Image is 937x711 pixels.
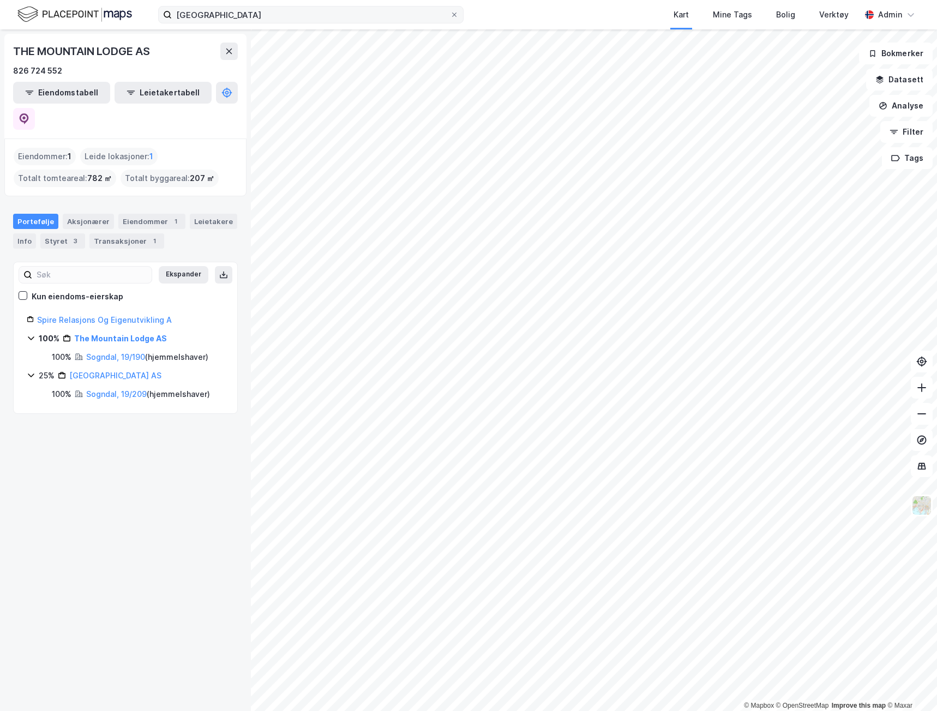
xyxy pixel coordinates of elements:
[172,7,450,23] input: Søk på adresse, matrikkel, gårdeiere, leietakere eller personer
[32,290,123,303] div: Kun eiendoms-eierskap
[39,369,55,382] div: 25%
[13,43,152,60] div: THE MOUNTAIN LODGE AS
[74,334,167,343] a: The Mountain Lodge AS
[37,315,172,324] a: Spire Relasjons Og Eigenutvikling A
[52,388,71,401] div: 100%
[190,214,237,229] div: Leietakere
[121,170,219,187] div: Totalt byggareal :
[744,702,774,709] a: Mapbox
[14,170,116,187] div: Totalt tomteareal :
[13,233,36,249] div: Info
[86,351,208,364] div: ( hjemmelshaver )
[87,172,112,185] span: 782 ㎡
[882,659,937,711] iframe: Chat Widget
[69,371,161,380] a: [GEOGRAPHIC_DATA] AS
[776,8,795,21] div: Bolig
[80,148,158,165] div: Leide lokasjoner :
[819,8,849,21] div: Verktøy
[115,82,212,104] button: Leietakertabell
[866,69,933,91] button: Datasett
[39,332,59,345] div: 100%
[869,95,933,117] button: Analyse
[776,702,829,709] a: OpenStreetMap
[68,150,71,163] span: 1
[149,236,160,246] div: 1
[911,495,932,516] img: Z
[159,266,208,284] button: Ekspander
[63,214,114,229] div: Aksjonærer
[86,388,210,401] div: ( hjemmelshaver )
[89,233,164,249] div: Transaksjoner
[14,148,76,165] div: Eiendommer :
[832,702,886,709] a: Improve this map
[13,214,58,229] div: Portefølje
[878,8,902,21] div: Admin
[17,5,132,24] img: logo.f888ab2527a4732fd821a326f86c7f29.svg
[170,216,181,227] div: 1
[86,389,147,399] a: Sogndal, 19/209
[880,121,933,143] button: Filter
[32,267,152,283] input: Søk
[713,8,752,21] div: Mine Tags
[52,351,71,364] div: 100%
[118,214,185,229] div: Eiendommer
[40,233,85,249] div: Styret
[859,43,933,64] button: Bokmerker
[882,659,937,711] div: Kontrollprogram for chat
[86,352,145,361] a: Sogndal, 19/190
[149,150,153,163] span: 1
[674,8,689,21] div: Kart
[13,64,62,77] div: 826 724 552
[882,147,933,169] button: Tags
[70,236,81,246] div: 3
[190,172,214,185] span: 207 ㎡
[13,82,110,104] button: Eiendomstabell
